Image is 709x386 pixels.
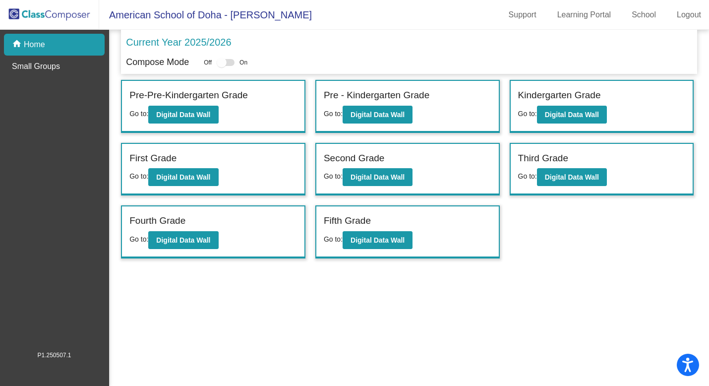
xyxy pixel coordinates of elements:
label: First Grade [129,151,177,166]
button: Digital Data Wall [148,106,218,124]
button: Digital Data Wall [537,168,607,186]
span: On [239,58,247,67]
span: Go to: [324,110,343,118]
button: Digital Data Wall [343,106,413,124]
a: Support [501,7,544,23]
b: Digital Data Wall [156,111,210,119]
a: School [624,7,664,23]
span: Go to: [324,235,343,243]
label: Kindergarten Grade [518,88,601,103]
button: Digital Data Wall [148,231,218,249]
label: Pre-Pre-Kindergarten Grade [129,88,248,103]
label: Fourth Grade [129,214,185,228]
span: Go to: [129,235,148,243]
p: Current Year 2025/2026 [126,35,231,50]
label: Third Grade [518,151,568,166]
span: Go to: [518,110,537,118]
a: Logout [669,7,709,23]
b: Digital Data Wall [545,111,599,119]
b: Digital Data Wall [156,236,210,244]
b: Digital Data Wall [351,111,405,119]
span: Off [204,58,212,67]
p: Small Groups [12,61,60,72]
label: Fifth Grade [324,214,371,228]
a: Learning Portal [549,7,619,23]
button: Digital Data Wall [343,168,413,186]
span: Go to: [324,172,343,180]
span: American School of Doha - [PERSON_NAME] [99,7,312,23]
p: Home [24,39,45,51]
b: Digital Data Wall [351,236,405,244]
label: Pre - Kindergarten Grade [324,88,429,103]
button: Digital Data Wall [537,106,607,124]
span: Go to: [518,172,537,180]
span: Go to: [129,172,148,180]
b: Digital Data Wall [351,173,405,181]
b: Digital Data Wall [156,173,210,181]
button: Digital Data Wall [343,231,413,249]
p: Compose Mode [126,56,189,69]
mat-icon: home [12,39,24,51]
b: Digital Data Wall [545,173,599,181]
label: Second Grade [324,151,385,166]
span: Go to: [129,110,148,118]
button: Digital Data Wall [148,168,218,186]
